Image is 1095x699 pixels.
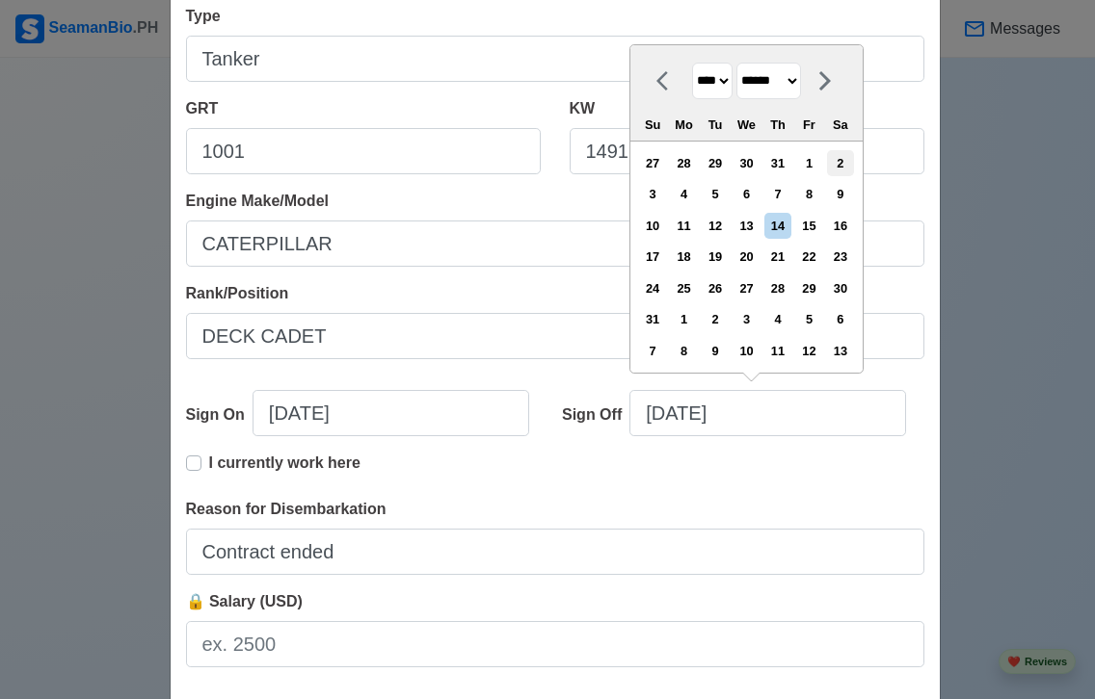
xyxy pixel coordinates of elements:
div: Choose Monday, July 28th, 2025 [671,150,697,176]
div: Choose Monday, September 1st, 2025 [671,306,697,332]
div: Choose Tuesday, September 2nd, 2025 [702,306,728,332]
div: Choose Tuesday, August 5th, 2025 [702,181,728,207]
div: Fr [796,112,822,138]
div: Choose Friday, August 22nd, 2025 [796,244,822,270]
div: Choose Thursday, August 14th, 2025 [764,213,790,239]
div: Choose Sunday, August 17th, 2025 [640,244,666,270]
div: Choose Wednesday, August 20th, 2025 [734,244,760,270]
div: Choose Monday, September 8th, 2025 [671,338,697,364]
div: Choose Friday, September 12th, 2025 [796,338,822,364]
div: Choose Thursday, September 4th, 2025 [764,306,790,332]
div: Choose Monday, August 11th, 2025 [671,213,697,239]
div: Choose Tuesday, August 12th, 2025 [702,213,728,239]
div: Choose Thursday, August 7th, 2025 [764,181,790,207]
div: Choose Wednesday, August 6th, 2025 [734,181,760,207]
div: Choose Thursday, September 11th, 2025 [764,338,790,364]
div: Choose Wednesday, September 3rd, 2025 [734,306,760,332]
span: KW [570,100,596,116]
span: 🔒 Salary (USD) [186,593,303,609]
div: Choose Saturday, August 23rd, 2025 [827,244,853,270]
div: Choose Wednesday, September 10th, 2025 [734,338,760,364]
span: Type [186,8,221,24]
div: month 2025-08 [636,147,856,366]
div: Choose Thursday, July 31st, 2025 [764,150,790,176]
div: Su [640,112,666,138]
div: Choose Saturday, August 2nd, 2025 [827,150,853,176]
div: Choose Sunday, September 7th, 2025 [640,338,666,364]
div: Sign Off [562,403,629,427]
input: 8000 [570,128,924,174]
div: Choose Friday, August 8th, 2025 [796,181,822,207]
div: Sign On [186,403,253,427]
span: GRT [186,100,219,116]
div: Choose Monday, August 18th, 2025 [671,244,697,270]
div: Mo [671,112,697,138]
input: Bulk, Container, etc. [186,36,924,82]
div: Choose Friday, August 29th, 2025 [796,275,822,301]
div: Choose Friday, August 1st, 2025 [796,150,822,176]
div: Choose Sunday, July 27th, 2025 [640,150,666,176]
div: Choose Saturday, September 13th, 2025 [827,338,853,364]
input: ex. 2500 [186,621,924,667]
input: Your reason for disembarkation... [186,529,924,575]
div: Choose Tuesday, August 19th, 2025 [702,244,728,270]
input: Ex. Man B&W MC [186,220,924,267]
div: Choose Wednesday, August 13th, 2025 [734,213,760,239]
div: Choose Monday, August 25th, 2025 [671,275,697,301]
div: Choose Wednesday, August 27th, 2025 [734,275,760,301]
div: Choose Sunday, August 24th, 2025 [640,275,666,301]
div: Choose Saturday, August 30th, 2025 [827,275,853,301]
div: Choose Tuesday, September 9th, 2025 [702,338,728,364]
div: Sa [827,112,853,138]
div: Choose Friday, August 15th, 2025 [796,213,822,239]
span: Reason for Disembarkation [186,501,387,517]
div: Choose Thursday, August 28th, 2025 [764,275,790,301]
div: Th [764,112,790,138]
div: Choose Tuesday, August 26th, 2025 [702,275,728,301]
div: Choose Sunday, August 10th, 2025 [640,213,666,239]
p: I currently work here [209,452,361,475]
input: Ex: Third Officer or 3/OFF [186,313,924,359]
div: Choose Saturday, August 9th, 2025 [827,181,853,207]
div: Choose Wednesday, July 30th, 2025 [734,150,760,176]
div: Choose Monday, August 4th, 2025 [671,181,697,207]
div: Choose Thursday, August 21st, 2025 [764,244,790,270]
div: Choose Sunday, August 3rd, 2025 [640,181,666,207]
div: Choose Tuesday, July 29th, 2025 [702,150,728,176]
div: Choose Saturday, August 16th, 2025 [827,213,853,239]
div: Choose Saturday, September 6th, 2025 [827,306,853,332]
div: Choose Friday, September 5th, 2025 [796,306,822,332]
input: 33922 [186,128,541,174]
div: Tu [702,112,728,138]
span: Rank/Position [186,285,289,301]
div: Choose Sunday, August 31st, 2025 [640,306,666,332]
span: Engine Make/Model [186,193,329,209]
div: We [734,112,760,138]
